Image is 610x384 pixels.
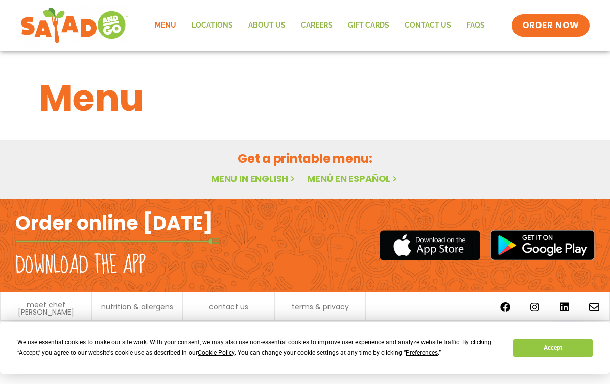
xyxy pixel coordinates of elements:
[17,337,501,358] div: We use essential cookies to make our site work. With your consent, we may also use non-essential ...
[307,172,399,185] a: Menú en español
[380,229,480,262] img: appstore
[15,251,146,280] h2: Download the app
[490,230,595,260] img: google_play
[20,5,128,46] img: new-SAG-logo-768×292
[241,14,293,37] a: About Us
[406,349,438,356] span: Preferences
[184,14,241,37] a: Locations
[522,19,579,32] span: ORDER NOW
[211,172,297,185] a: Menu in English
[459,14,492,37] a: FAQs
[292,303,349,310] a: terms & privacy
[512,14,590,37] a: ORDER NOW
[147,14,492,37] nav: Menu
[15,238,220,244] img: fork
[397,14,459,37] a: Contact Us
[293,14,340,37] a: Careers
[39,70,571,126] h1: Menu
[15,210,213,235] h2: Order online [DATE]
[198,349,234,356] span: Cookie Policy
[513,339,592,357] button: Accept
[209,303,248,310] a: contact us
[340,14,397,37] a: GIFT CARDS
[39,150,571,167] h2: Get a printable menu:
[6,301,86,316] a: meet chef [PERSON_NAME]
[147,14,184,37] a: Menu
[101,303,173,310] a: nutrition & allergens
